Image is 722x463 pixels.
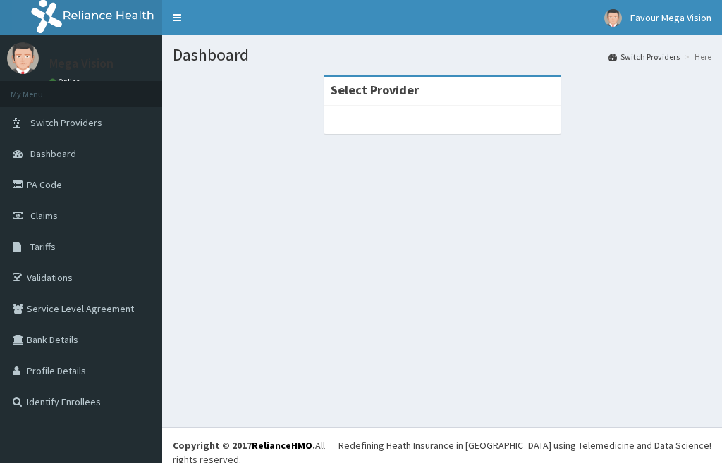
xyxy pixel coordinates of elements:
[173,439,315,452] strong: Copyright © 2017 .
[7,42,39,74] img: User Image
[331,82,419,98] strong: Select Provider
[252,439,312,452] a: RelianceHMO
[30,116,102,129] span: Switch Providers
[604,9,622,27] img: User Image
[630,11,711,24] span: Favour Mega Vision
[338,438,711,452] div: Redefining Heath Insurance in [GEOGRAPHIC_DATA] using Telemedicine and Data Science!
[681,51,711,63] li: Here
[49,57,114,70] p: Mega Vision
[173,46,711,64] h1: Dashboard
[608,51,680,63] a: Switch Providers
[30,240,56,253] span: Tariffs
[49,77,83,87] a: Online
[30,147,76,160] span: Dashboard
[30,209,58,222] span: Claims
